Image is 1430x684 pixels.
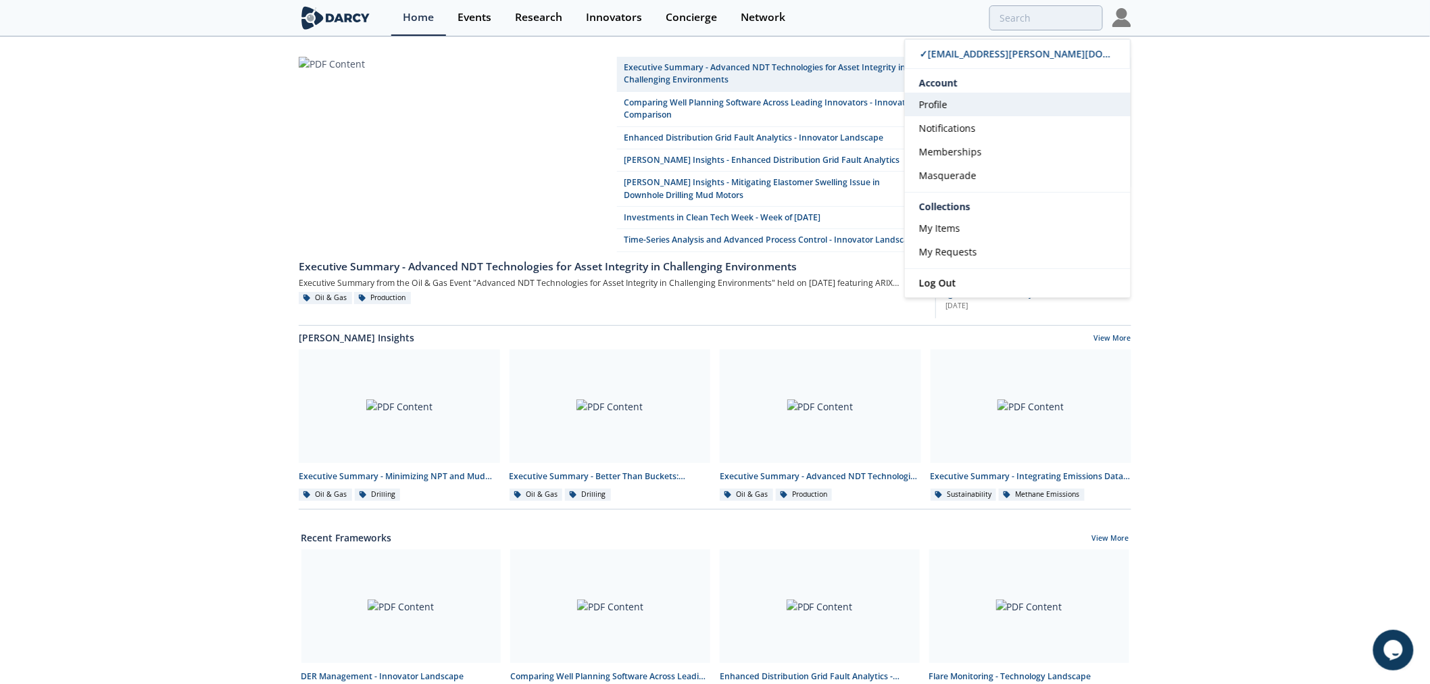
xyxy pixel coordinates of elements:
[354,292,411,304] div: Production
[299,331,414,345] a: [PERSON_NAME] Insights
[299,275,926,292] div: Executive Summary from the Oil & Gas Event "Advanced NDT Technologies for Asset Integrity in Chal...
[905,39,1131,69] a: ✓[EMAIL_ADDRESS][PERSON_NAME][DOMAIN_NAME]
[505,349,716,502] a: PDF Content Executive Summary - Better Than Buckets: Advancing Hole Cleaning with Automated Cutti...
[299,252,926,275] a: Executive Summary - Advanced NDT Technologies for Asset Integrity in Challenging Environments
[617,149,926,172] a: [PERSON_NAME] Insights - Enhanced Distribution Grid Fault Analytics
[355,489,401,501] div: Drilling
[617,127,926,149] a: Enhanced Distribution Grid Fault Analytics - Innovator Landscape
[510,489,563,501] div: Oil & Gas
[617,207,926,229] a: Investments in Clean Tech Week - Week of [DATE]
[301,531,392,545] a: Recent Frameworks
[458,12,491,23] div: Events
[1094,333,1131,345] a: View More
[905,269,1131,297] a: Log Out
[905,140,1131,164] a: Memberships
[919,145,982,158] span: Memberships
[741,12,785,23] div: Network
[905,93,1131,116] a: Profile
[720,489,773,501] div: Oil & Gas
[301,670,501,683] div: DER Management - Innovator Landscape
[905,197,1131,216] div: Collections
[919,98,947,111] span: Profile
[1373,630,1416,670] iframe: chat widget
[715,349,926,502] a: PDF Content Executive Summary - Advanced NDT Technologies for Asset Integrity in Challenging Envi...
[931,489,997,501] div: Sustainability
[945,288,1131,311] a: Ignite the Future: Oxy-Combustion for Low-Carbon Power [DATE]
[919,245,977,258] span: My Requests
[920,47,1163,60] span: ✓ [EMAIL_ADDRESS][PERSON_NAME][DOMAIN_NAME]
[919,169,977,182] span: Masquerade
[989,5,1103,30] input: Advanced Search
[299,6,372,30] img: logo-wide.svg
[294,349,505,502] a: PDF Content Executive Summary - Minimizing NPT and Mud Costs with Automated Fluids Intelligence O...
[299,470,500,483] div: Executive Summary - Minimizing NPT and Mud Costs with Automated Fluids Intelligence
[666,12,717,23] div: Concierge
[403,12,434,23] div: Home
[945,301,1131,312] div: [DATE]
[1092,533,1129,545] a: View More
[945,288,1125,312] span: Ignite the Future: Oxy-Combustion for Low-Carbon Power
[919,122,976,135] span: Notifications
[905,164,1131,187] a: Masquerade
[617,57,926,92] a: Executive Summary - Advanced NDT Technologies for Asset Integrity in Challenging Environments
[617,92,926,127] a: Comparing Well Planning Software Across Leading Innovators - Innovator Comparison
[926,349,1137,502] a: PDF Content Executive Summary - Integrating Emissions Data for Compliance and Operational Action ...
[617,229,926,251] a: Time-Series Analysis and Advanced Process Control - Innovator Landscape
[929,670,1129,683] div: Flare Monitoring - Technology Landscape
[905,216,1131,240] a: My Items
[776,489,833,501] div: Production
[931,470,1132,483] div: Executive Summary - Integrating Emissions Data for Compliance and Operational Action
[905,240,1131,264] a: My Requests
[586,12,642,23] div: Innovators
[299,489,352,501] div: Oil & Gas
[565,489,611,501] div: Drilling
[999,489,1085,501] div: Methane Emissions
[299,292,352,304] div: Oil & Gas
[905,116,1131,140] a: Notifications
[510,670,710,683] div: Comparing Well Planning Software Across Leading Innovators - Innovator Comparison
[720,670,920,683] div: Enhanced Distribution Grid Fault Analytics - Innovator Landscape
[510,470,711,483] div: Executive Summary - Better Than Buckets: Advancing Hole Cleaning with Automated Cuttings Monitoring
[1112,8,1131,27] img: Profile
[299,259,926,275] div: Executive Summary - Advanced NDT Technologies for Asset Integrity in Challenging Environments
[617,172,926,207] a: [PERSON_NAME] Insights - Mitigating Elastomer Swelling Issue in Downhole Drilling Mud Motors
[720,470,921,483] div: Executive Summary - Advanced NDT Technologies for Asset Integrity in Challenging Environments
[919,222,960,235] span: My Items
[515,12,562,23] div: Research
[905,69,1131,93] div: Account
[919,276,956,289] span: Log Out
